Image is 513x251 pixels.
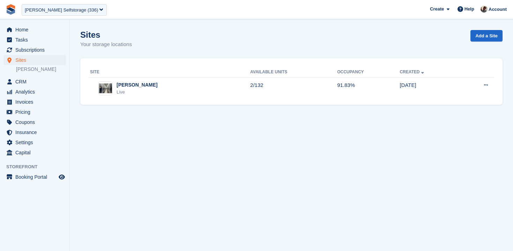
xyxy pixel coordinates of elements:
a: Add a Site [470,30,503,42]
th: Occupancy [337,67,400,78]
th: Available Units [250,67,337,78]
span: Settings [15,138,57,147]
a: menu [3,25,66,35]
span: Help [464,6,474,13]
a: Created [400,69,425,74]
a: menu [3,117,66,127]
div: [PERSON_NAME] Selfstorage (336) [25,7,98,14]
a: menu [3,35,66,45]
td: 2/132 [250,77,337,99]
span: Insurance [15,127,57,137]
a: menu [3,107,66,117]
span: Analytics [15,87,57,97]
a: menu [3,148,66,157]
img: stora-icon-8386f47178a22dfd0bd8f6a31ec36ba5ce8667c1dd55bd0f319d3a0aa187defe.svg [6,4,16,15]
a: menu [3,172,66,182]
div: Live [117,89,157,96]
a: menu [3,138,66,147]
span: Pricing [15,107,57,117]
td: [DATE] [400,77,459,99]
span: Home [15,25,57,35]
th: Site [89,67,250,78]
span: Sites [15,55,57,65]
img: Patrick Blanc [481,6,488,13]
a: menu [3,97,66,107]
a: menu [3,77,66,87]
div: [PERSON_NAME] [117,81,157,89]
img: Image of Leça da Palmeira site [99,83,112,94]
a: [PERSON_NAME] [16,66,66,73]
span: Capital [15,148,57,157]
span: CRM [15,77,57,87]
span: Subscriptions [15,45,57,55]
span: Account [489,6,507,13]
p: Your storage locations [80,40,132,49]
span: Booking Portal [15,172,57,182]
span: Invoices [15,97,57,107]
span: Storefront [6,163,69,170]
a: Preview store [58,173,66,181]
a: menu [3,87,66,97]
a: menu [3,45,66,55]
span: Coupons [15,117,57,127]
td: 91.83% [337,77,400,99]
span: Create [430,6,444,13]
a: menu [3,127,66,137]
a: menu [3,55,66,65]
span: Tasks [15,35,57,45]
h1: Sites [80,30,132,39]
